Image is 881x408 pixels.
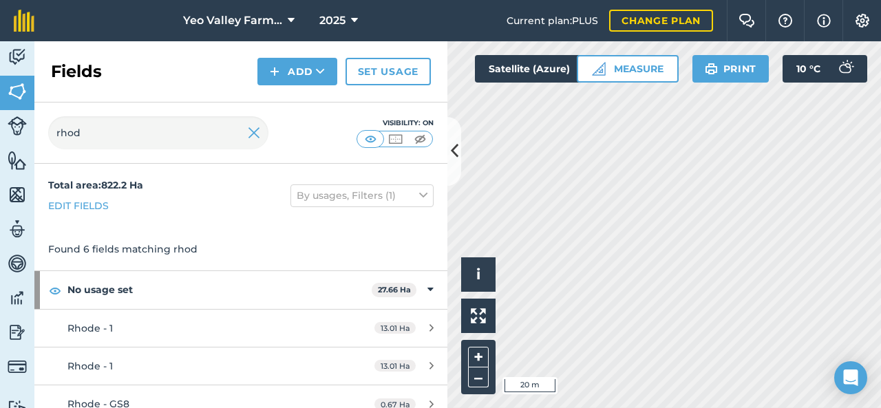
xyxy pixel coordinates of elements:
a: Set usage [346,58,431,85]
button: Print [692,55,769,83]
img: svg+xml;base64,PHN2ZyB4bWxucz0iaHR0cDovL3d3dy53My5vcmcvMjAwMC9zdmciIHdpZHRoPSI1NiIgaGVpZ2h0PSI2MC... [8,184,27,205]
a: Edit fields [48,198,109,213]
img: fieldmargin Logo [14,10,34,32]
button: i [461,257,496,292]
img: svg+xml;base64,PD94bWwgdmVyc2lvbj0iMS4wIiBlbmNvZGluZz0idXRmLTgiPz4KPCEtLSBHZW5lcmF0b3I6IEFkb2JlIE... [8,357,27,376]
img: A cog icon [854,14,871,28]
span: 10 ° C [796,55,820,83]
span: 2025 [319,12,346,29]
span: i [476,266,480,283]
button: By usages, Filters (1) [290,184,434,206]
img: svg+xml;base64,PD94bWwgdmVyc2lvbj0iMS4wIiBlbmNvZGluZz0idXRmLTgiPz4KPCEtLSBHZW5lcmF0b3I6IEFkb2JlIE... [8,47,27,67]
img: svg+xml;base64,PD94bWwgdmVyc2lvbj0iMS4wIiBlbmNvZGluZz0idXRmLTgiPz4KPCEtLSBHZW5lcmF0b3I6IEFkb2JlIE... [8,219,27,239]
span: 13.01 Ha [374,322,416,334]
a: Rhode - 113.01 Ha [34,310,447,347]
button: – [468,367,489,387]
button: + [468,347,489,367]
img: Ruler icon [592,62,606,76]
img: svg+xml;base64,PHN2ZyB4bWxucz0iaHR0cDovL3d3dy53My5vcmcvMjAwMC9zdmciIHdpZHRoPSI1MCIgaGVpZ2h0PSI0MC... [387,132,404,146]
img: svg+xml;base64,PHN2ZyB4bWxucz0iaHR0cDovL3d3dy53My5vcmcvMjAwMC9zdmciIHdpZHRoPSIxNCIgaGVpZ2h0PSIyNC... [270,63,279,80]
a: Rhode - 113.01 Ha [34,347,447,385]
strong: No usage set [67,271,372,308]
img: svg+xml;base64,PD94bWwgdmVyc2lvbj0iMS4wIiBlbmNvZGluZz0idXRmLTgiPz4KPCEtLSBHZW5lcmF0b3I6IEFkb2JlIE... [8,116,27,136]
strong: 27.66 Ha [378,285,411,294]
span: Rhode - 1 [67,322,113,334]
img: svg+xml;base64,PHN2ZyB4bWxucz0iaHR0cDovL3d3dy53My5vcmcvMjAwMC9zdmciIHdpZHRoPSI1NiIgaGVpZ2h0PSI2MC... [8,81,27,102]
button: 10 °C [783,55,867,83]
img: A question mark icon [777,14,794,28]
img: Four arrows, one pointing top left, one top right, one bottom right and the last bottom left [471,308,486,323]
a: Change plan [609,10,713,32]
span: Rhode - 1 [67,360,113,372]
img: svg+xml;base64,PHN2ZyB4bWxucz0iaHR0cDovL3d3dy53My5vcmcvMjAwMC9zdmciIHdpZHRoPSIxOCIgaGVpZ2h0PSIyNC... [49,282,61,299]
img: Two speech bubbles overlapping with the left bubble in the forefront [739,14,755,28]
div: No usage set27.66 Ha [34,271,447,308]
button: Measure [577,55,679,83]
img: svg+xml;base64,PHN2ZyB4bWxucz0iaHR0cDovL3d3dy53My5vcmcvMjAwMC9zdmciIHdpZHRoPSIxOSIgaGVpZ2h0PSIyNC... [705,61,718,77]
img: svg+xml;base64,PD94bWwgdmVyc2lvbj0iMS4wIiBlbmNvZGluZz0idXRmLTgiPz4KPCEtLSBHZW5lcmF0b3I6IEFkb2JlIE... [831,55,859,83]
button: Add [257,58,337,85]
span: Yeo Valley Farms Ltd [183,12,282,29]
div: Open Intercom Messenger [834,361,867,394]
button: Satellite (Azure) [475,55,607,83]
img: svg+xml;base64,PD94bWwgdmVyc2lvbj0iMS4wIiBlbmNvZGluZz0idXRmLTgiPz4KPCEtLSBHZW5lcmF0b3I6IEFkb2JlIE... [8,288,27,308]
img: svg+xml;base64,PHN2ZyB4bWxucz0iaHR0cDovL3d3dy53My5vcmcvMjAwMC9zdmciIHdpZHRoPSI1NiIgaGVpZ2h0PSI2MC... [8,150,27,171]
input: Search [48,116,268,149]
div: Found 6 fields matching rhod [34,228,447,270]
span: Current plan : PLUS [507,13,598,28]
span: 13.01 Ha [374,360,416,372]
h2: Fields [51,61,102,83]
img: svg+xml;base64,PHN2ZyB4bWxucz0iaHR0cDovL3d3dy53My5vcmcvMjAwMC9zdmciIHdpZHRoPSIyMiIgaGVpZ2h0PSIzMC... [248,125,260,141]
div: Visibility: On [357,118,434,129]
img: svg+xml;base64,PHN2ZyB4bWxucz0iaHR0cDovL3d3dy53My5vcmcvMjAwMC9zdmciIHdpZHRoPSIxNyIgaGVpZ2h0PSIxNy... [817,12,831,29]
img: svg+xml;base64,PD94bWwgdmVyc2lvbj0iMS4wIiBlbmNvZGluZz0idXRmLTgiPz4KPCEtLSBHZW5lcmF0b3I6IEFkb2JlIE... [8,253,27,274]
img: svg+xml;base64,PHN2ZyB4bWxucz0iaHR0cDovL3d3dy53My5vcmcvMjAwMC9zdmciIHdpZHRoPSI1MCIgaGVpZ2h0PSI0MC... [412,132,429,146]
img: svg+xml;base64,PD94bWwgdmVyc2lvbj0iMS4wIiBlbmNvZGluZz0idXRmLTgiPz4KPCEtLSBHZW5lcmF0b3I6IEFkb2JlIE... [8,322,27,343]
img: svg+xml;base64,PHN2ZyB4bWxucz0iaHR0cDovL3d3dy53My5vcmcvMjAwMC9zdmciIHdpZHRoPSI1MCIgaGVpZ2h0PSI0MC... [362,132,379,146]
strong: Total area : 822.2 Ha [48,179,143,191]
